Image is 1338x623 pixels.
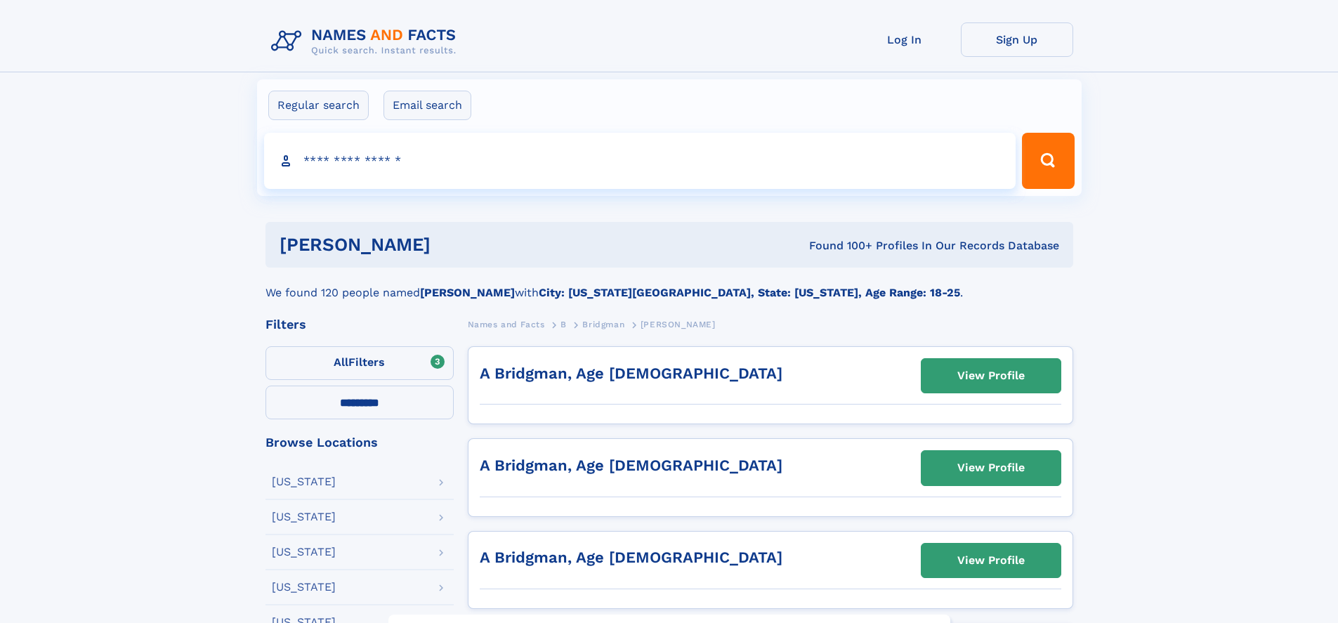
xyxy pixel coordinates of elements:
[272,546,336,558] div: [US_STATE]
[468,315,545,333] a: Names and Facts
[420,286,515,299] b: [PERSON_NAME]
[265,436,454,449] div: Browse Locations
[280,236,620,254] h1: [PERSON_NAME]
[265,268,1073,301] div: We found 120 people named with .
[957,452,1025,484] div: View Profile
[265,346,454,380] label: Filters
[265,22,468,60] img: Logo Names and Facts
[272,476,336,487] div: [US_STATE]
[560,320,567,329] span: B
[957,360,1025,392] div: View Profile
[264,133,1016,189] input: search input
[921,544,1061,577] a: View Profile
[334,355,348,369] span: All
[268,91,369,120] label: Regular search
[480,365,782,382] a: A Bridgman, Age [DEMOGRAPHIC_DATA]
[619,238,1059,254] div: Found 100+ Profiles In Our Records Database
[383,91,471,120] label: Email search
[641,320,716,329] span: [PERSON_NAME]
[480,457,782,474] a: A Bridgman, Age [DEMOGRAPHIC_DATA]
[848,22,961,57] a: Log In
[1022,133,1074,189] button: Search Button
[539,286,960,299] b: City: [US_STATE][GEOGRAPHIC_DATA], State: [US_STATE], Age Range: 18-25
[272,511,336,523] div: [US_STATE]
[921,451,1061,485] a: View Profile
[582,320,624,329] span: Bridgman
[957,544,1025,577] div: View Profile
[265,318,454,331] div: Filters
[480,549,782,566] a: A Bridgman, Age [DEMOGRAPHIC_DATA]
[961,22,1073,57] a: Sign Up
[582,315,624,333] a: Bridgman
[272,582,336,593] div: [US_STATE]
[921,359,1061,393] a: View Profile
[560,315,567,333] a: B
